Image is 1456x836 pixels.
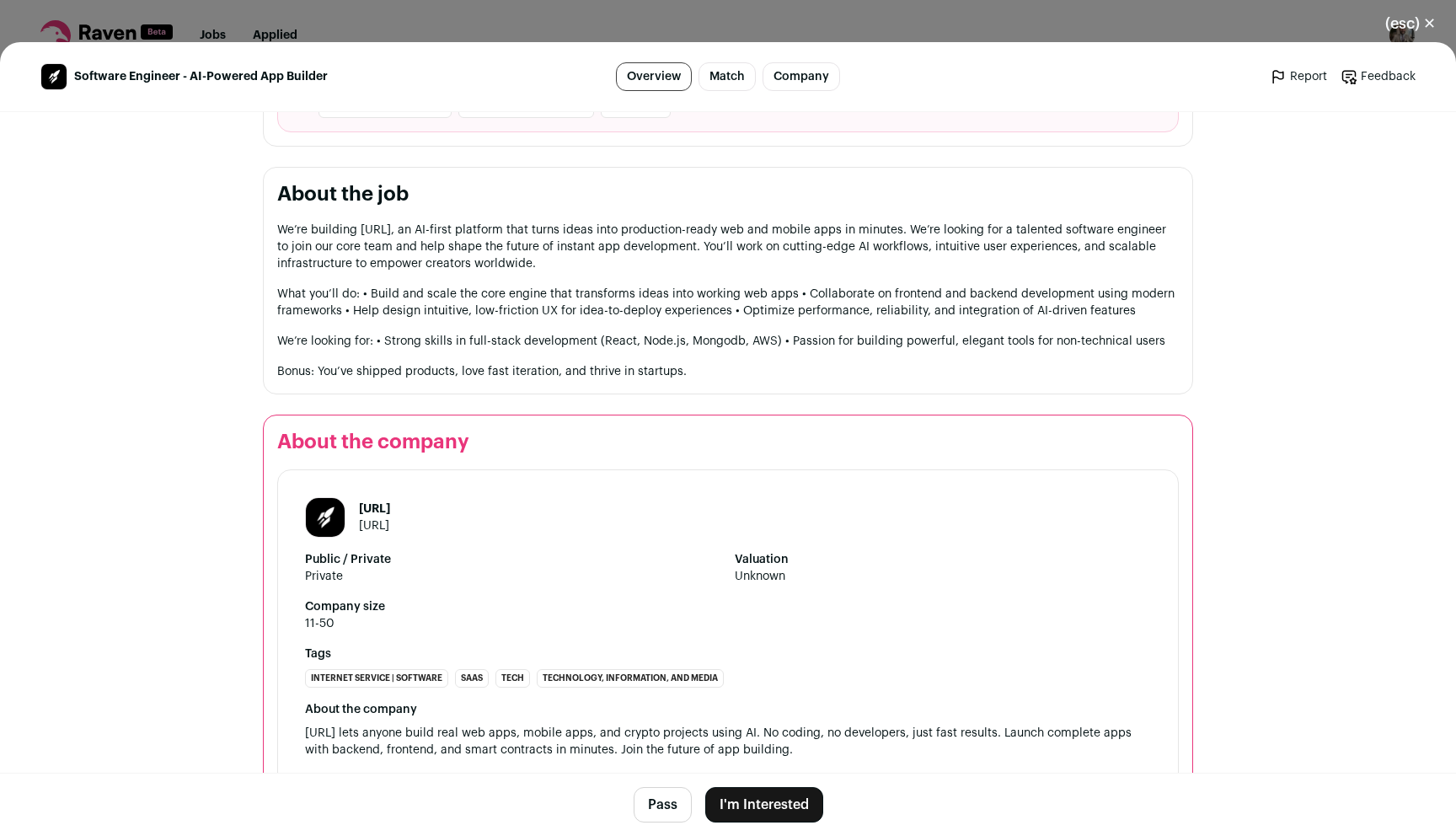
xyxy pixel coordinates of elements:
[1270,68,1327,85] a: Report
[305,551,721,568] strong: Public / Private
[277,363,1179,380] p: Bonus: You’ve shipped products, love fast iteration, and thrive in startups.
[735,568,1151,585] span: Unknown
[277,222,1179,272] p: We’re building [URL], an AI-first platform that turns ideas into production-ready web and mobile ...
[305,701,1151,718] div: About the company
[277,333,1179,350] p: We’re looking for: • Strong skills in full-stack development (React, Node.js, Mongodb, AWS) • Pas...
[495,669,530,688] li: Tech
[305,727,1135,756] span: [URL] lets anyone build real web apps, mobile apps, and crypto projects using AI. No coding, no d...
[616,62,692,91] a: Overview
[1341,68,1416,85] a: Feedback
[735,551,1151,568] strong: Valuation
[359,501,390,517] h1: [URL]
[74,68,328,85] span: Software Engineer - AI-Powered App Builder
[41,64,67,89] img: 8097ee311cff9817aaa34e4b91f266fe9a9491d7223b74acb83b9bbc77a6a287.jpg
[763,62,840,91] a: Company
[305,669,448,688] li: Internet Service | Software
[634,787,692,823] button: Pass
[359,520,389,532] a: [URL]
[306,498,345,537] img: 8097ee311cff9817aaa34e4b91f266fe9a9491d7223b74acb83b9bbc77a6a287.jpg
[277,429,1179,456] h2: About the company
[537,669,724,688] li: Technology, Information, and Media
[305,568,721,585] span: Private
[305,615,721,632] span: 11-50
[277,181,1179,208] h2: About the job
[699,62,756,91] a: Match
[305,646,1151,662] strong: Tags
[277,286,1179,319] p: What you’ll do: • Build and scale the core engine that transforms ideas into working web apps • C...
[305,598,721,615] strong: Company size
[705,787,823,823] button: I'm Interested
[455,669,489,688] li: SaaS
[1365,5,1456,42] button: Close modal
